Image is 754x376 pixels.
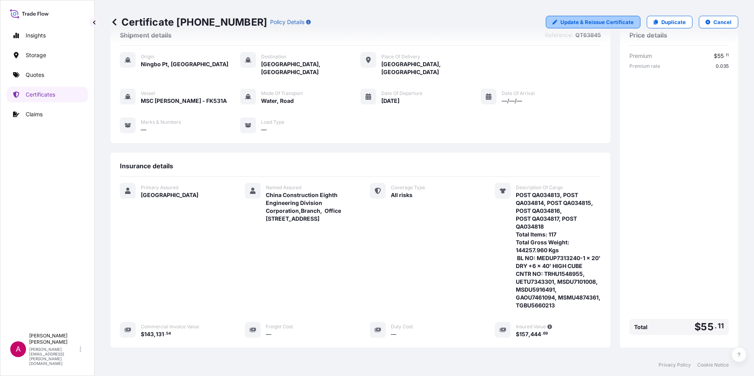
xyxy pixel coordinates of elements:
p: Storage [26,51,46,59]
a: Storage [7,47,88,63]
span: [DATE] [381,97,399,105]
span: 55 [717,53,724,59]
a: Update & Reissue Certificate [546,16,640,28]
span: . [715,324,717,328]
span: , [154,331,156,337]
p: Claims [26,110,43,118]
span: All risks [391,191,412,199]
a: Quotes [7,67,88,83]
p: Duplicate [661,18,686,26]
a: Cookie Notice [697,362,729,368]
p: Certificate [PHONE_NUMBER] [110,16,267,28]
p: Cancel [713,18,732,26]
span: Coverage Type [391,184,425,191]
span: 11 [726,54,729,57]
span: Named Assured [266,184,301,191]
span: China Construction Eighth Engineering Division Corporation,Branch, Office [STREET_ADDRESS] [266,191,351,223]
span: 69 [543,332,548,335]
p: Update & Reissue Certificate [560,18,634,26]
p: Insights [26,32,46,39]
span: 444 [530,331,541,337]
span: Destination [261,54,286,60]
span: , [528,331,530,337]
span: —/—/— [502,97,522,105]
span: Freight Cost [266,324,293,330]
span: . [724,54,725,57]
span: Vessel [141,90,155,97]
span: Duty Cost [391,324,413,330]
span: 11 [718,324,724,328]
span: Ningbo Pt, [GEOGRAPHIC_DATA] [141,60,228,68]
a: Certificates [7,87,88,102]
span: Commercial Invoice Value [141,324,199,330]
span: . [164,332,166,335]
span: $ [694,322,701,332]
span: 131 [156,331,164,337]
span: 0.035 [716,63,729,69]
span: Date of Arrival [502,90,535,97]
span: Date of Departure [381,90,422,97]
span: Premium [629,52,652,60]
span: 55 [701,322,713,332]
span: [GEOGRAPHIC_DATA], [GEOGRAPHIC_DATA] [381,60,481,76]
p: [PERSON_NAME][EMAIL_ADDRESS][PERSON_NAME][DOMAIN_NAME] [29,347,78,366]
p: Certificates [26,91,55,99]
span: 54 [166,332,171,335]
span: $ [141,331,144,337]
span: Marks & Numbers [141,119,181,125]
p: Quotes [26,71,44,79]
span: MSC [PERSON_NAME] - FK531A [141,97,227,105]
span: Premium rate [629,63,660,69]
p: [PERSON_NAME] [PERSON_NAME] [29,333,78,345]
span: $ [516,331,519,337]
a: Duplicate [647,16,692,28]
span: [GEOGRAPHIC_DATA], [GEOGRAPHIC_DATA] [261,60,360,76]
span: — [391,330,396,338]
span: A [16,345,21,353]
a: Privacy Policy [659,362,691,368]
span: Place of Delivery [381,54,420,60]
span: Mode of Transport [261,90,303,97]
span: 143 [144,331,154,337]
span: Description Of Cargo [516,184,563,191]
span: Insurance details [120,162,173,170]
span: — [266,330,271,338]
span: [GEOGRAPHIC_DATA] [141,191,198,199]
button: Cancel [699,16,738,28]
p: Policy Details [270,18,304,26]
span: 157 [519,331,528,337]
span: Origin [141,54,154,60]
a: Insights [7,28,88,43]
a: Claims [7,106,88,122]
span: — [261,126,267,134]
span: . [541,332,543,335]
span: Total [634,323,648,331]
span: — [141,126,146,134]
span: Water, Road [261,97,294,105]
span: POST QA034813, POST QA034814, POST QA034815, POST QA034816, POST QA034817, POST QA034818 Total It... [516,191,601,309]
span: Primary Assured [141,184,178,191]
span: Insured Value [516,324,546,330]
span: $ [714,53,717,59]
span: Load Type [261,119,284,125]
